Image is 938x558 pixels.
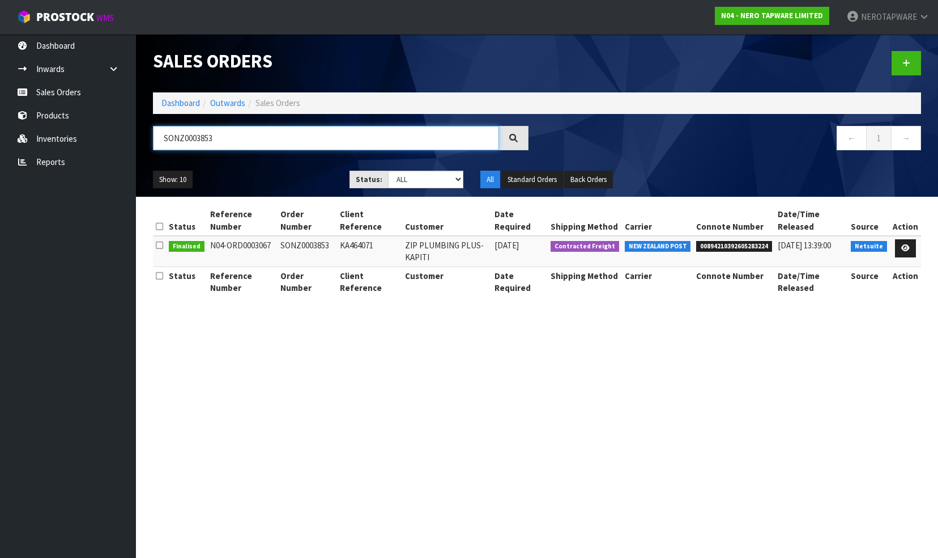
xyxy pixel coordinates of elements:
[480,171,500,189] button: All
[169,241,204,252] span: Finalised
[402,205,492,236] th: Customer
[551,241,619,252] span: Contracted Freight
[693,205,775,236] th: Connote Number
[402,267,492,297] th: Customer
[861,11,917,22] span: NEROTAPWARE
[492,267,548,297] th: Date Required
[848,267,890,297] th: Source
[255,98,300,108] span: Sales Orders
[166,205,207,236] th: Status
[161,98,200,108] a: Dashboard
[17,10,31,24] img: cube-alt.png
[548,205,622,236] th: Shipping Method
[837,126,867,150] a: ←
[545,126,921,154] nav: Page navigation
[891,126,921,150] a: →
[337,205,402,236] th: Client Reference
[693,267,775,297] th: Connote Number
[278,236,337,267] td: SONZ0003853
[153,171,193,189] button: Show: 10
[622,267,694,297] th: Carrier
[851,241,887,252] span: Netsuite
[96,12,114,23] small: WMS
[402,236,492,267] td: ZIP PLUMBING PLUS- KAPITI
[207,236,278,267] td: N04-ORD0003067
[492,205,548,236] th: Date Required
[890,267,921,297] th: Action
[278,267,337,297] th: Order Number
[278,205,337,236] th: Order Number
[548,267,622,297] th: Shipping Method
[778,240,831,251] span: [DATE] 13:39:00
[337,267,402,297] th: Client Reference
[625,241,691,252] span: NEW ZEALAND POST
[207,205,278,236] th: Reference Number
[890,205,921,236] th: Action
[494,240,519,251] span: [DATE]
[36,10,94,24] span: ProStock
[848,205,890,236] th: Source
[356,175,382,184] strong: Status:
[153,126,499,150] input: Search sales orders
[866,126,892,150] a: 1
[207,267,278,297] th: Reference Number
[166,267,207,297] th: Status
[775,205,849,236] th: Date/Time Released
[721,11,823,20] strong: N04 - NERO TAPWARE LIMITED
[622,205,694,236] th: Carrier
[696,241,772,252] span: 00894210392605283224
[210,98,245,108] a: Outwards
[501,171,563,189] button: Standard Orders
[775,267,849,297] th: Date/Time Released
[564,171,613,189] button: Back Orders
[153,51,528,71] h1: Sales Orders
[337,236,402,267] td: KA464071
